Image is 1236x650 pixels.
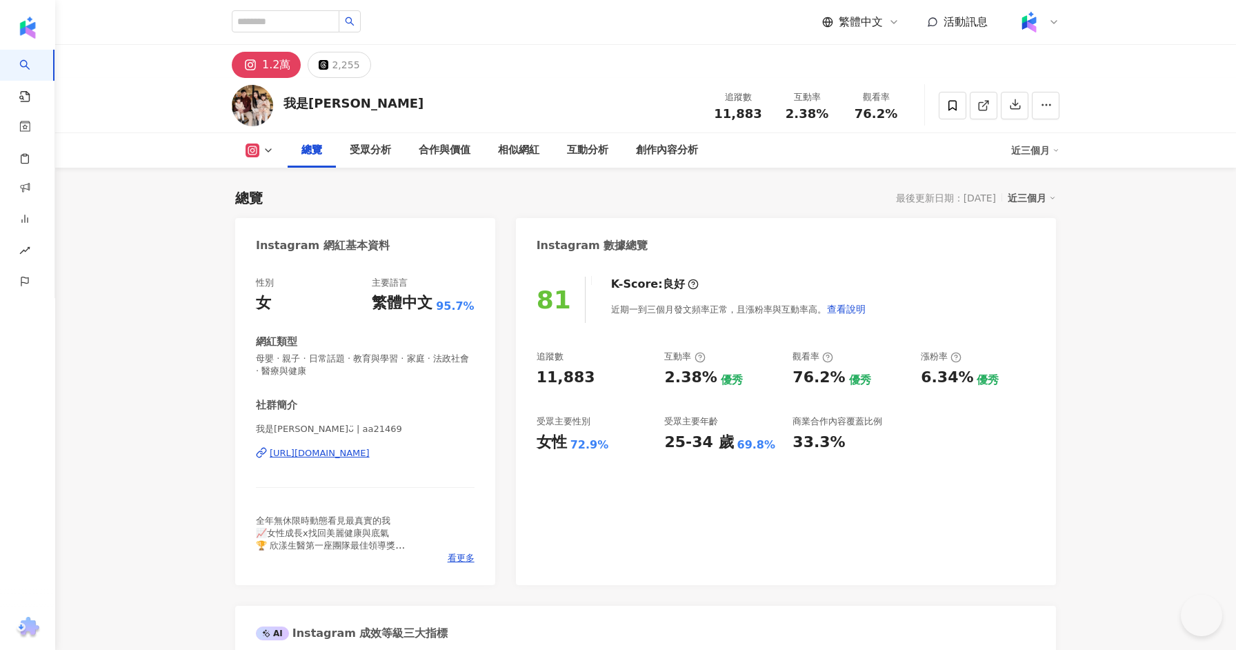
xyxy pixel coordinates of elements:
iframe: Help Scout Beacon - Open [1181,595,1222,636]
div: K-Score : [611,277,699,292]
img: logo icon [17,17,39,39]
span: 全年無休限時動態看見最真實的我 📈女性成長x找回美麗健康與底氣 🏆 欣漾生醫第一座團隊最佳領導獎 👇 輕盈體態與凍齡保養諮詢小盒子 📍20美學複合式實體店 @b_eauty_20 🪪國考美容證照... [256,515,433,627]
div: 漲粉率 [921,351,961,363]
img: chrome extension [14,617,41,639]
div: Instagram 網紅基本資料 [256,238,390,253]
div: [URL][DOMAIN_NAME] [270,447,370,460]
div: 追蹤數 [537,351,564,363]
div: 11,883 [537,367,595,388]
div: 互動分析 [567,142,608,159]
div: 女性 [537,432,567,453]
span: 2.38% [786,107,828,121]
img: KOL Avatar [232,85,273,126]
div: 近期一到三個月發文頻率正常，且漲粉率與互動率高。 [611,295,866,323]
div: 追蹤數 [712,90,764,104]
div: 33.3% [793,432,845,453]
div: 觀看率 [793,351,833,363]
div: 互動率 [781,90,833,104]
div: 網紅類型 [256,335,297,349]
div: 互動率 [664,351,705,363]
span: 11,883 [714,106,761,121]
span: 母嬰 · 親子 · 日常話題 · 教育與學習 · 家庭 · 法政社會 · 醫療與健康 [256,353,475,377]
div: 優秀 [849,373,871,388]
div: 6.34% [921,367,973,388]
div: 我是[PERSON_NAME] [283,95,423,112]
div: 2.38% [664,367,717,388]
div: 受眾分析 [350,142,391,159]
div: Instagram 數據總覽 [537,238,648,253]
span: 活動訊息 [944,15,988,28]
button: 查看說明 [826,295,866,323]
div: 相似網紅 [498,142,539,159]
div: 25-34 歲 [664,432,733,453]
div: 76.2% [793,367,845,388]
div: 商業合作內容覆蓋比例 [793,415,882,428]
div: 72.9% [570,437,609,453]
div: 受眾主要年齡 [664,415,718,428]
div: 1.2萬 [262,55,290,75]
div: 2,255 [332,55,359,75]
span: 我是[PERSON_NAME]ᴗ̈ | aa21469 [256,423,475,435]
div: 81 [537,286,571,314]
div: 女 [256,293,271,314]
div: 主要語言 [372,277,408,289]
span: 看更多 [448,552,475,564]
div: 優秀 [977,373,999,388]
span: rise [19,237,30,268]
span: 95.7% [436,299,475,314]
div: 近三個月 [1011,139,1059,161]
div: 近三個月 [1008,189,1056,207]
div: 優秀 [721,373,743,388]
div: 繁體中文 [372,293,432,314]
div: AI [256,627,289,640]
span: 繁體中文 [839,14,883,30]
div: 69.8% [737,437,776,453]
div: 良好 [663,277,685,292]
div: 總覽 [235,188,263,208]
div: 社群簡介 [256,398,297,413]
button: 1.2萬 [232,52,301,78]
div: 創作內容分析 [636,142,698,159]
button: 2,255 [308,52,370,78]
span: 76.2% [855,107,897,121]
a: [URL][DOMAIN_NAME] [256,447,475,460]
div: 觀看率 [850,90,902,104]
div: 性別 [256,277,274,289]
div: Instagram 成效等級三大指標 [256,626,448,641]
div: 最後更新日期：[DATE] [896,193,996,204]
span: search [345,17,355,26]
span: 查看說明 [827,304,866,315]
a: search [19,50,47,104]
div: 合作與價值 [419,142,470,159]
div: 受眾主要性別 [537,415,590,428]
img: Kolr%20app%20icon%20%281%29.png [1016,9,1042,35]
div: 總覽 [301,142,322,159]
